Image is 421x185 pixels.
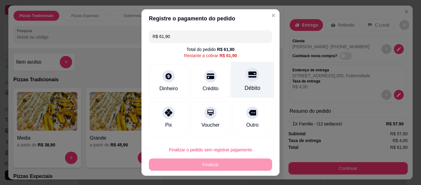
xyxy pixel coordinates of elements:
div: Outro [246,121,259,129]
div: R$ 61,90 [217,46,235,53]
header: Registre o pagamento do pedido [141,9,280,28]
div: Dinheiro [159,85,178,92]
div: Crédito [202,85,219,92]
div: Pix [165,121,172,129]
div: Débito [245,84,260,92]
button: Finalizar o pedido sem registrar pagamento [149,144,272,156]
div: R$ 61,90 [219,53,237,59]
div: Voucher [202,121,220,129]
div: Total do pedido [186,46,235,53]
input: Ex.: hambúrguer de cordeiro [153,30,268,43]
div: Restante a cobrar [184,53,237,59]
button: Close [268,11,278,20]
